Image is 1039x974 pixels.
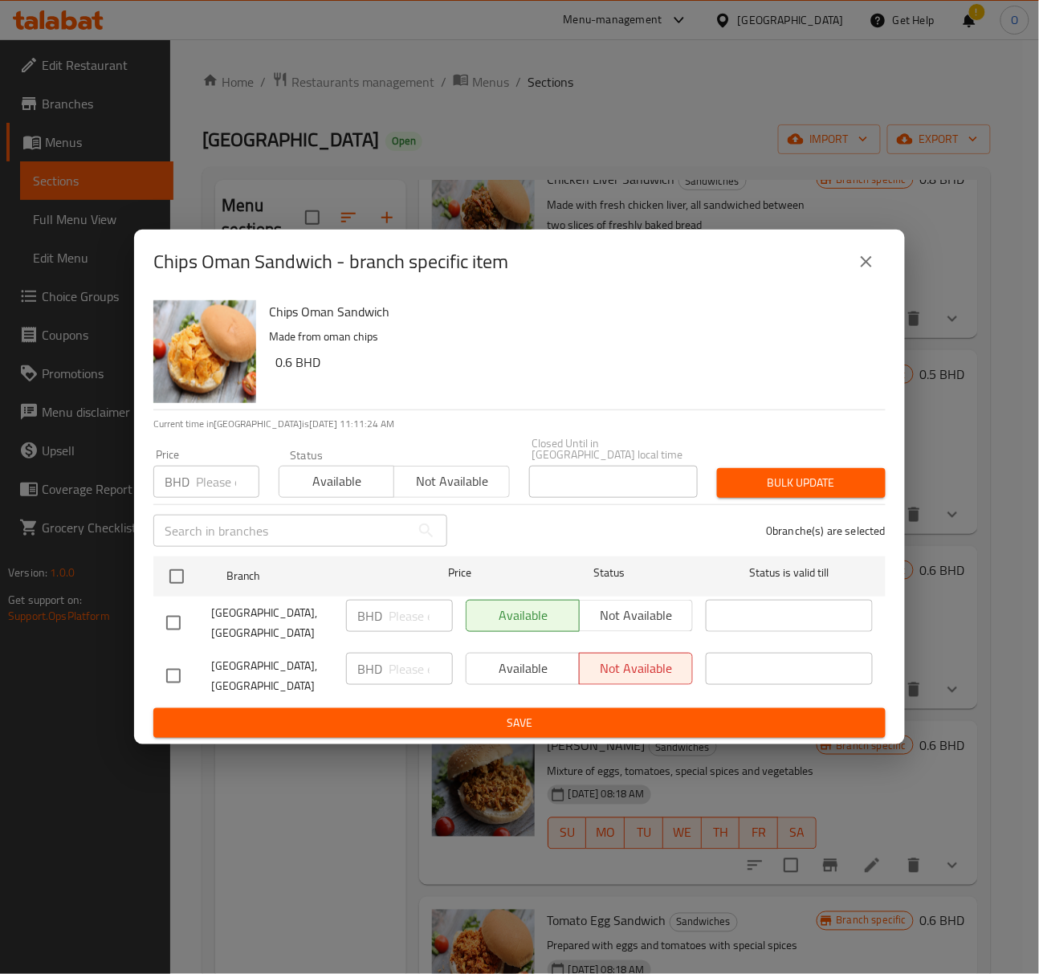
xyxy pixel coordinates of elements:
h6: 0.6 BHD [275,351,873,373]
p: BHD [165,472,189,491]
span: Status is valid till [706,563,873,583]
p: 0 branche(s) are selected [766,523,886,539]
h2: Chips Oman Sandwich - branch specific item [153,249,508,275]
button: close [847,242,886,281]
p: BHD [357,659,382,679]
span: Price [406,563,513,583]
input: Please enter price [196,466,259,498]
button: Available [279,466,394,498]
span: Status [526,563,693,583]
input: Please enter price [389,600,453,632]
img: Chips Oman Sandwich [153,300,256,403]
p: Current time in [GEOGRAPHIC_DATA] is [DATE] 11:11:24 AM [153,417,886,431]
span: Bulk update [730,473,873,493]
h6: Chips Oman Sandwich [269,300,873,323]
span: Available [286,470,388,493]
button: Bulk update [717,468,886,498]
span: Branch [226,566,393,586]
input: Search in branches [153,515,410,547]
button: Save [153,708,886,738]
input: Please enter price [389,653,453,685]
button: Not available [393,466,509,498]
span: Not available [401,470,503,493]
span: [GEOGRAPHIC_DATA], [GEOGRAPHIC_DATA] [211,656,333,696]
p: BHD [357,606,382,626]
p: Made from oman chips [269,327,873,347]
span: Save [166,713,873,733]
span: [GEOGRAPHIC_DATA], [GEOGRAPHIC_DATA] [211,603,333,643]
